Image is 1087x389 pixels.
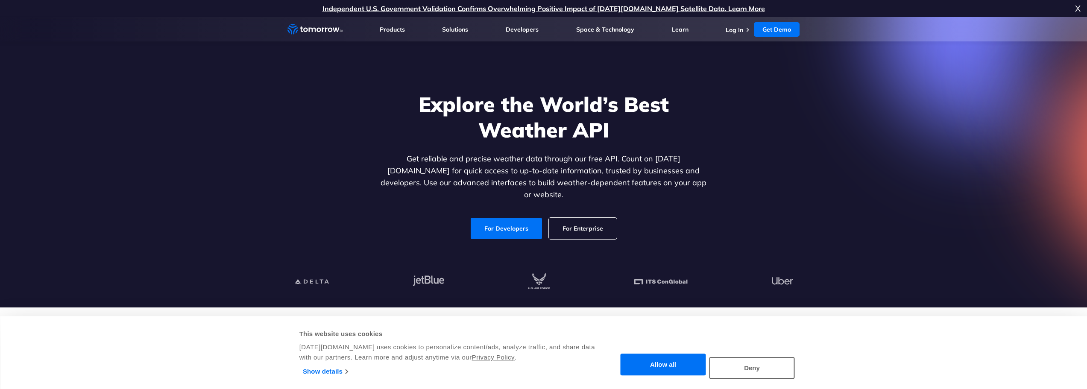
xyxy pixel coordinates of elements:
[299,342,596,363] div: [DATE][DOMAIN_NAME] uses cookies to personalize content/ads, analyze traffic, and share data with...
[303,365,348,378] a: Show details
[576,26,634,33] a: Space & Technology
[299,329,596,339] div: This website uses cookies
[442,26,468,33] a: Solutions
[506,26,539,33] a: Developers
[672,26,689,33] a: Learn
[322,4,765,13] a: Independent U.S. Government Validation Confirms Overwhelming Positive Impact of [DATE][DOMAIN_NAM...
[472,354,515,361] a: Privacy Policy
[287,23,343,36] a: Home link
[549,218,617,239] a: For Enterprise
[379,91,709,143] h1: Explore the World’s Best Weather API
[379,153,709,201] p: Get reliable and precise weather data through our free API. Count on [DATE][DOMAIN_NAME] for quic...
[621,354,706,376] button: Allow all
[380,26,405,33] a: Products
[709,357,795,379] button: Deny
[726,26,743,34] a: Log In
[754,22,800,37] a: Get Demo
[471,218,542,239] a: For Developers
